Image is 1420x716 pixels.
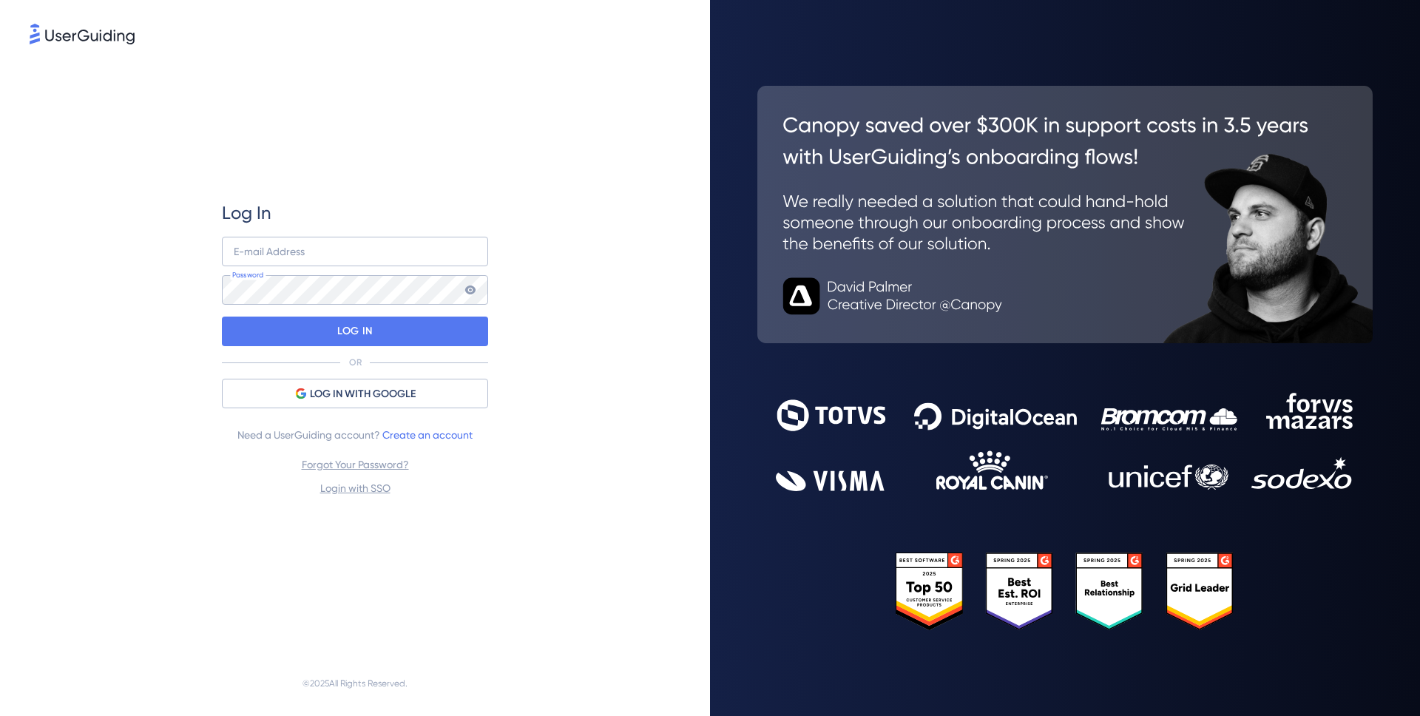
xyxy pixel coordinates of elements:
span: © 2025 All Rights Reserved. [302,675,408,692]
span: Need a UserGuiding account? [237,426,473,444]
img: 25303e33045975176eb484905ab012ff.svg [896,553,1234,630]
img: 26c0aa7c25a843aed4baddd2b5e0fa68.svg [757,86,1373,343]
span: LOG IN WITH GOOGLE [310,385,416,403]
p: LOG IN [337,320,372,343]
a: Create an account [382,429,473,441]
a: Login with SSO [320,482,390,494]
img: 9302ce2ac39453076f5bc0f2f2ca889b.svg [776,393,1354,491]
input: example@company.com [222,237,488,266]
a: Forgot Your Password? [302,459,409,470]
img: 8faab4ba6bc7696a72372aa768b0286c.svg [30,24,135,44]
span: Log In [222,201,271,225]
p: OR [349,357,362,368]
